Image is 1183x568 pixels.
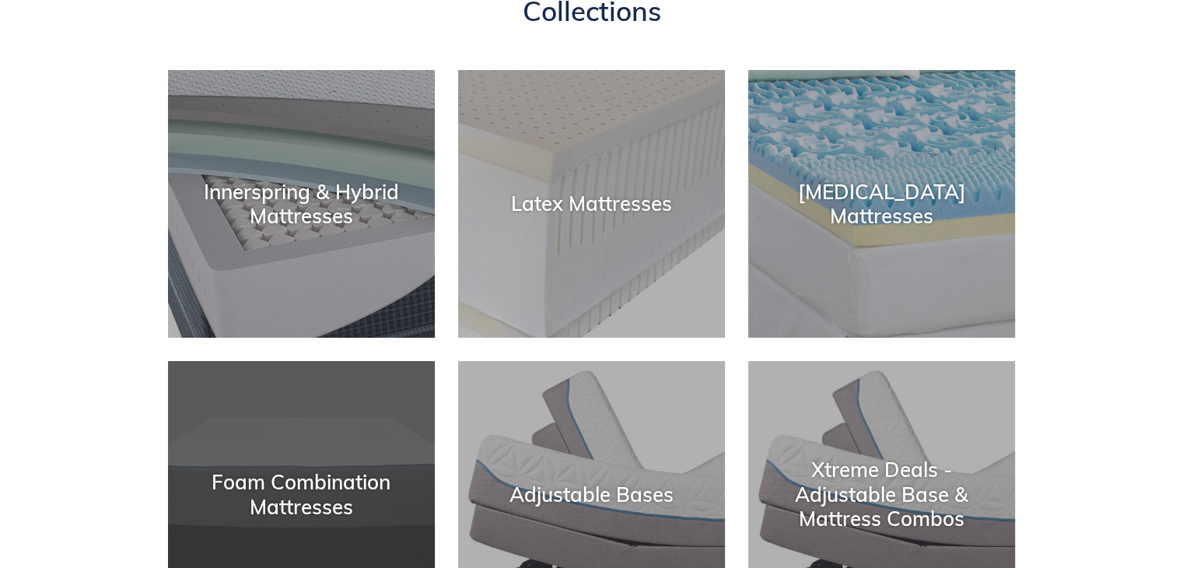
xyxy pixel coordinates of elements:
[168,180,435,228] div: Innerspring & Hybrid Mattresses
[748,70,1015,337] a: [MEDICAL_DATA] Mattresses
[748,180,1015,228] div: [MEDICAL_DATA] Mattresses
[458,482,725,507] div: Adjustable Bases
[168,70,435,337] a: Innerspring & Hybrid Mattresses
[458,70,725,337] a: Latex Mattresses
[168,470,435,518] div: Foam Combination Mattresses
[458,192,725,216] div: Latex Mattresses
[748,458,1015,531] div: Xtreme Deals - Adjustable Base & Mattress Combos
